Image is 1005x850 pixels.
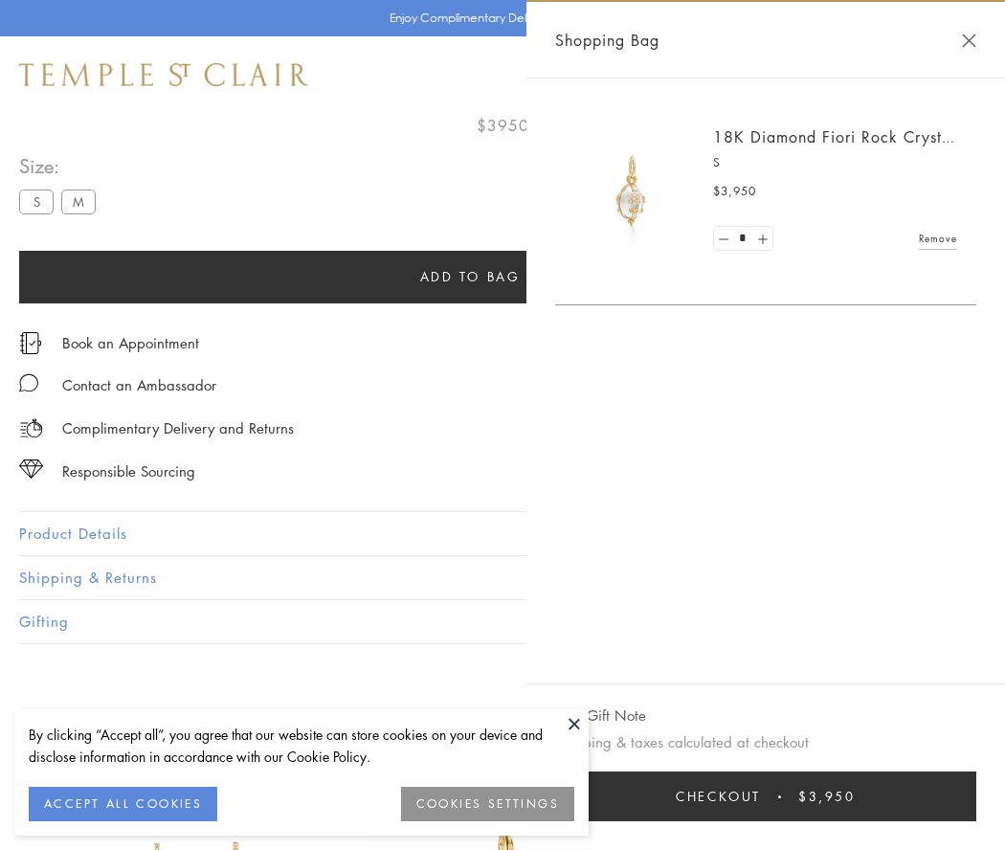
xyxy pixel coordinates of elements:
[19,459,43,479] img: icon_sourcing.svg
[62,373,216,397] div: Contact an Ambassador
[713,182,756,201] span: $3,950
[919,228,957,249] a: Remove
[555,730,976,754] p: Shipping & taxes calculated at checkout
[555,772,976,821] button: Checkout $3,950
[752,227,771,251] a: Set quantity to 2
[62,459,195,483] div: Responsible Sourcing
[19,150,103,182] span: Size:
[390,9,607,28] p: Enjoy Complimentary Delivery & Returns
[962,34,976,48] button: Close Shopping Bag
[19,556,986,599] button: Shipping & Returns
[29,724,574,768] div: By clicking “Accept all”, you agree that our website can store cookies on your device and disclos...
[574,134,689,249] img: P51889-E11FIORI
[477,113,529,138] span: $3950
[29,787,217,821] button: ACCEPT ALL COOKIES
[19,373,38,392] img: MessageIcon-01_2.svg
[676,786,761,807] span: Checkout
[19,251,921,303] button: Add to bag
[798,786,856,807] span: $3,950
[19,512,986,555] button: Product Details
[19,63,308,86] img: Temple St. Clair
[62,332,199,353] a: Book an Appointment
[19,332,42,354] img: icon_appointment.svg
[19,416,43,440] img: icon_delivery.svg
[714,227,733,251] a: Set quantity to 0
[62,416,294,440] p: Complimentary Delivery and Returns
[401,787,574,821] button: COOKIES SETTINGS
[19,600,986,643] button: Gifting
[420,266,521,287] span: Add to bag
[555,28,659,53] span: Shopping Bag
[19,190,54,213] label: S
[555,704,646,727] button: Add Gift Note
[713,153,957,172] p: S
[61,190,96,213] label: M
